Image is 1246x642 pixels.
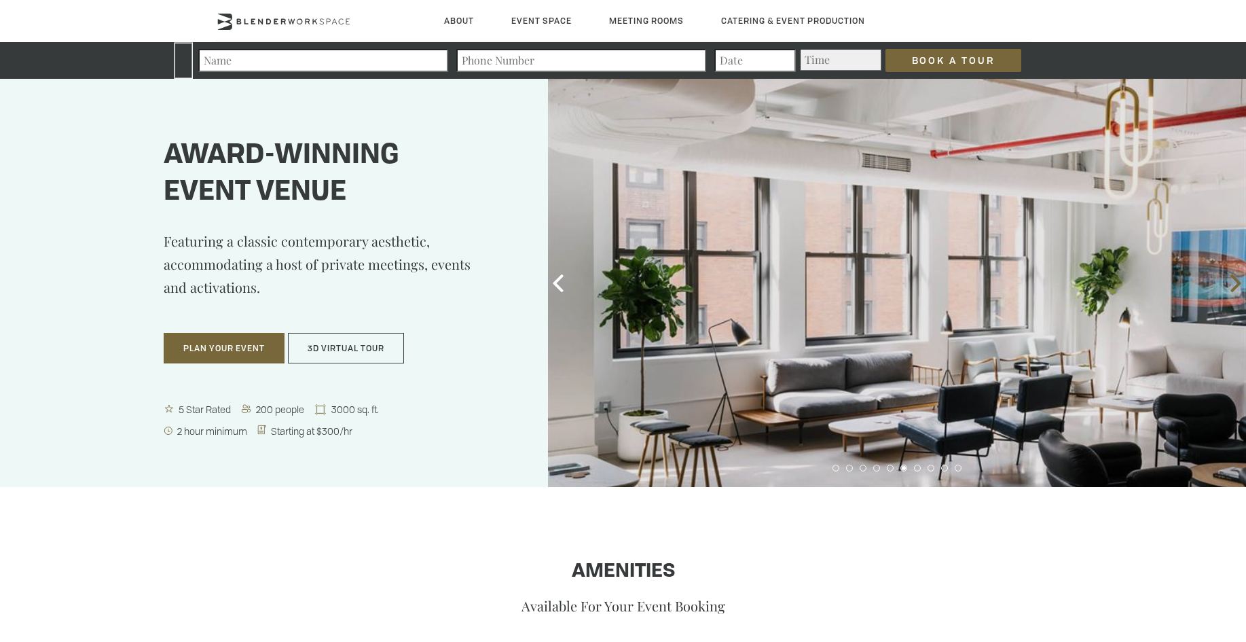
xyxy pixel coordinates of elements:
[268,425,356,438] span: Starting at $300/hr
[714,49,796,72] input: Date
[164,138,480,211] h1: Award-winning event venue
[1002,468,1246,642] iframe: Chat Widget
[456,49,706,72] input: Phone Number
[164,333,285,364] button: Plan Your Event
[885,49,1021,72] input: Book a Tour
[176,403,235,416] span: 5 Star Rated
[198,49,448,72] input: Name
[164,230,480,319] p: Featuring a classic contemporary aesthetic, accommodating a host of private meetings, events and ...
[253,403,308,416] span: 200 people
[288,333,404,364] button: 3D Virtual Tour
[216,561,1031,583] h1: Amenities
[216,596,1031,615] p: Available For Your Event Booking
[175,425,251,438] span: 2 hour minimum
[329,403,383,416] span: 3000 sq. ft.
